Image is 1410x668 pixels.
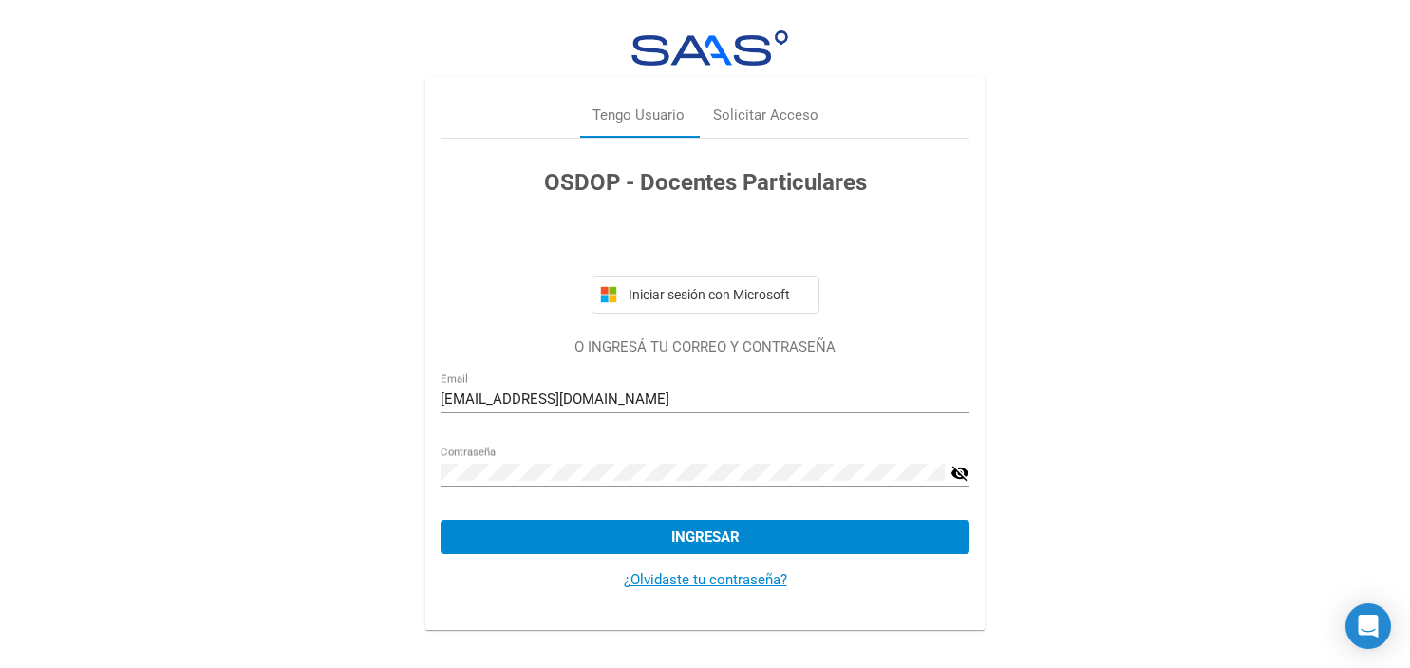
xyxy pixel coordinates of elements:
div: Tengo Usuario [592,105,685,126]
a: ¿Olvidaste tu contraseña? [624,571,787,588]
iframe: Botón de Acceder con Google [582,220,829,262]
button: Ingresar [441,520,969,554]
h3: OSDOP - Docentes Particulares [441,165,969,200]
div: Acceder con Google. Se abre en una pestaña nueva [592,220,819,262]
p: O INGRESÁ TU CORREO Y CONTRASEÑA [441,336,969,358]
span: Ingresar [671,528,740,545]
button: Iniciar sesión con Microsoft [592,276,819,314]
mat-icon: visibility_off [950,462,969,485]
span: Iniciar sesión con Microsoft [625,287,811,302]
div: Open Intercom Messenger [1345,603,1391,649]
div: Solicitar Acceso [713,105,818,126]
